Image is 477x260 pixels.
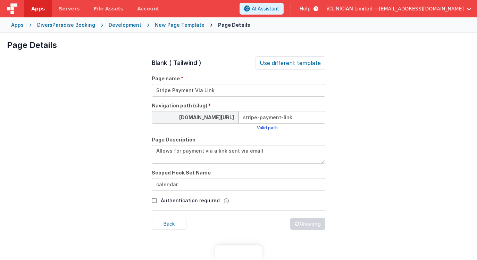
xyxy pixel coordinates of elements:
span: Scoped Hook Set Name [152,169,211,176]
span: Servers [59,5,79,12]
div: Use different template [255,56,325,70]
span: iCLINICIAN Limited — [327,5,379,12]
span: Help [300,5,311,12]
h1: Blank ( Tailwind ) [152,58,201,68]
input: Page Name [152,84,325,97]
button: iCLINICIAN Limited — [EMAIL_ADDRESS][DOMAIN_NAME] [327,5,471,12]
p: Authentication required [161,197,220,204]
div: Development [109,22,141,29]
input: navigation slug [238,111,325,124]
span: Page name [152,75,180,82]
span: Page Description [152,136,195,143]
span: AI Assistant [252,5,279,12]
iframe: Marker.io feedback button [215,245,262,260]
div: Back [152,218,186,230]
h1: Page Details [7,40,470,51]
button: AI Assistant [240,3,284,15]
span: File Assets [94,5,124,12]
span: Apps [31,5,45,12]
div: Apps [11,22,24,29]
div: Page Details [218,22,250,29]
div: New Page Template [155,22,204,29]
span: Navigation path (slug) [152,102,207,109]
div: Valid path [257,125,278,131]
div: DiversParadise Booking [37,22,95,29]
span: [EMAIL_ADDRESS][DOMAIN_NAME] [379,5,464,12]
